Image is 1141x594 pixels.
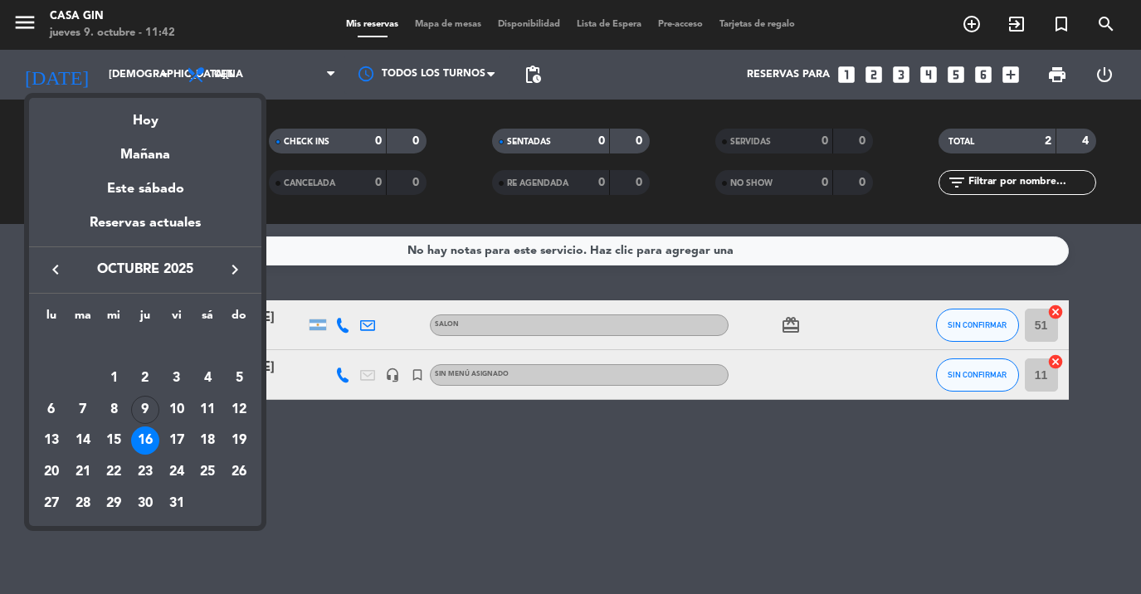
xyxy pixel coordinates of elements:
div: 2 [131,364,159,392]
div: 13 [37,426,66,455]
td: 27 de octubre de 2025 [36,488,67,519]
td: 12 de octubre de 2025 [223,394,255,426]
td: 15 de octubre de 2025 [98,425,129,456]
td: 31 de octubre de 2025 [161,488,193,519]
div: 5 [225,364,253,392]
th: martes [67,306,99,332]
div: Hoy [29,98,261,132]
td: 17 de octubre de 2025 [161,425,193,456]
div: 8 [100,396,128,424]
th: lunes [36,306,67,332]
td: 21 de octubre de 2025 [67,456,99,488]
div: 4 [193,364,222,392]
td: 1 de octubre de 2025 [98,363,129,394]
div: 25 [193,458,222,486]
td: 10 de octubre de 2025 [161,394,193,426]
td: 26 de octubre de 2025 [223,456,255,488]
div: Mañana [29,132,261,166]
div: 29 [100,489,128,518]
td: 6 de octubre de 2025 [36,394,67,426]
div: 7 [69,396,97,424]
th: viernes [161,306,193,332]
div: 18 [193,426,222,455]
td: 25 de octubre de 2025 [193,456,224,488]
div: 23 [131,458,159,486]
div: 26 [225,458,253,486]
div: 3 [163,364,191,392]
div: 12 [225,396,253,424]
td: 19 de octubre de 2025 [223,425,255,456]
div: 15 [100,426,128,455]
td: 24 de octubre de 2025 [161,456,193,488]
th: jueves [129,306,161,332]
div: 10 [163,396,191,424]
div: 27 [37,489,66,518]
div: 21 [69,458,97,486]
button: keyboard_arrow_right [220,259,250,280]
td: 18 de octubre de 2025 [193,425,224,456]
td: 7 de octubre de 2025 [67,394,99,426]
td: 20 de octubre de 2025 [36,456,67,488]
div: 22 [100,458,128,486]
div: 17 [163,426,191,455]
td: 8 de octubre de 2025 [98,394,129,426]
div: 1 [100,364,128,392]
div: 11 [193,396,222,424]
td: 13 de octubre de 2025 [36,425,67,456]
div: 9 [131,396,159,424]
td: 5 de octubre de 2025 [223,363,255,394]
td: 14 de octubre de 2025 [67,425,99,456]
div: 28 [69,489,97,518]
td: 9 de octubre de 2025 [129,394,161,426]
th: sábado [193,306,224,332]
td: 29 de octubre de 2025 [98,488,129,519]
div: Este sábado [29,166,261,212]
div: 30 [131,489,159,518]
td: 30 de octubre de 2025 [129,488,161,519]
th: domingo [223,306,255,332]
i: keyboard_arrow_left [46,260,66,280]
div: 24 [163,458,191,486]
button: keyboard_arrow_left [41,259,71,280]
td: 2 de octubre de 2025 [129,363,161,394]
td: 4 de octubre de 2025 [193,363,224,394]
i: keyboard_arrow_right [225,260,245,280]
div: 6 [37,396,66,424]
th: miércoles [98,306,129,332]
div: Reservas actuales [29,212,261,246]
td: OCT. [36,331,255,363]
div: 16 [131,426,159,455]
td: 16 de octubre de 2025 [129,425,161,456]
td: 3 de octubre de 2025 [161,363,193,394]
td: 22 de octubre de 2025 [98,456,129,488]
td: 23 de octubre de 2025 [129,456,161,488]
td: 11 de octubre de 2025 [193,394,224,426]
div: 14 [69,426,97,455]
div: 31 [163,489,191,518]
span: octubre 2025 [71,259,220,280]
div: 20 [37,458,66,486]
td: 28 de octubre de 2025 [67,488,99,519]
div: 19 [225,426,253,455]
